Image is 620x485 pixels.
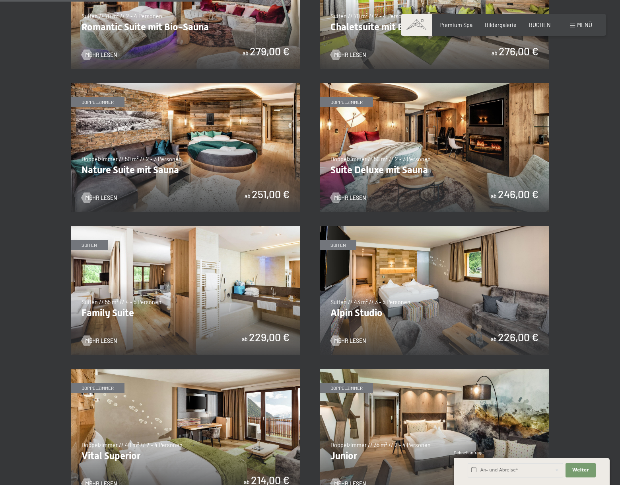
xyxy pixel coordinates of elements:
span: Menü [577,22,592,28]
a: Vital Superior [71,369,300,374]
img: Family Suite [71,226,300,355]
img: Suite Deluxe mit Sauna [320,83,549,212]
a: Premium Spa [439,22,472,28]
a: Mehr Lesen [330,51,366,59]
button: Weiter [566,463,596,477]
a: Nature Suite mit Sauna [71,83,300,88]
a: BUCHEN [529,22,551,28]
span: Mehr Lesen [334,194,366,202]
span: Mehr Lesen [85,337,117,345]
a: Mehr Lesen [82,194,117,202]
span: Mehr Lesen [85,51,117,59]
a: Suite Deluxe mit Sauna [320,83,549,88]
img: Nature Suite mit Sauna [71,83,300,212]
a: Mehr Lesen [330,194,366,202]
a: Mehr Lesen [330,337,366,345]
span: Mehr Lesen [334,51,366,59]
span: Mehr Lesen [334,337,366,345]
a: Bildergalerie [485,22,517,28]
span: Weiter [572,467,589,473]
span: Schnellanfrage [454,450,484,455]
span: Mehr Lesen [85,194,117,202]
a: Alpin Studio [320,226,549,231]
a: Mehr Lesen [82,337,117,345]
a: Mehr Lesen [82,51,117,59]
img: Alpin Studio [320,226,549,355]
a: Family Suite [71,226,300,231]
a: Junior [320,369,549,374]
